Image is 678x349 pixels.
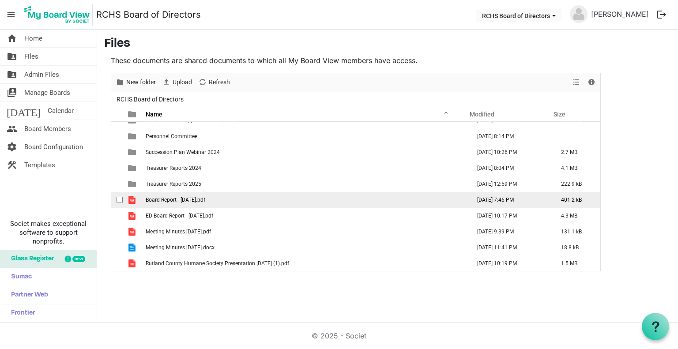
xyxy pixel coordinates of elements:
[146,197,205,203] span: Board Report - [DATE].pdf
[146,244,215,251] span: Meeting Minutes [DATE].docx
[146,260,289,266] span: Rutland County Humane Society Presentation [DATE] (1).pdf
[111,176,123,192] td: checkbox
[123,160,143,176] td: is template cell column header type
[7,156,17,174] span: construction
[143,208,468,224] td: ED Board Report - February 2025.pdf is template cell column header Name
[586,77,598,88] button: Details
[146,111,162,118] span: Name
[552,160,600,176] td: 4.1 MB is template cell column header Size
[146,117,236,124] span: Permanent and Approved Documents
[104,37,671,52] h3: Files
[143,144,468,160] td: Succession Plan Webinar 2024 is template cell column header Name
[111,160,123,176] td: checkbox
[7,30,17,47] span: home
[143,160,468,176] td: Treasurer Reports 2024 is template cell column header Name
[468,160,552,176] td: February 01, 2025 8:04 PM column header Modified
[159,73,195,92] div: Upload
[571,77,581,88] button: View dropdownbutton
[7,66,17,83] span: folder_shared
[7,138,17,156] span: settings
[146,149,220,155] span: Succession Plan Webinar 2024
[468,192,552,208] td: July 11, 2025 7:46 PM column header Modified
[111,55,601,66] p: These documents are shared documents to which all My Board View members have access.
[161,77,194,88] button: Upload
[143,240,468,255] td: Meeting Minutes 04.28.2025.docx is template cell column header Name
[468,128,552,144] td: January 16, 2024 8:14 PM column header Modified
[123,144,143,160] td: is template cell column header type
[123,176,143,192] td: is template cell column header type
[7,268,32,286] span: Sumac
[652,5,671,24] button: logout
[468,224,552,240] td: February 24, 2025 9:39 PM column header Modified
[7,304,35,322] span: Frontier
[552,176,600,192] td: 222.9 kB is template cell column header Size
[111,144,123,160] td: checkbox
[113,73,159,92] div: New folder
[123,208,143,224] td: is template cell column header type
[143,224,468,240] td: Meeting Minutes 01.27.2025.pdf is template cell column header Name
[24,66,59,83] span: Admin Files
[3,6,19,23] span: menu
[7,102,41,120] span: [DATE]
[7,120,17,138] span: people
[476,9,561,22] button: RCHS Board of Directors dropdownbutton
[111,255,123,271] td: checkbox
[208,77,231,88] span: Refresh
[22,4,93,26] img: My Board View Logo
[7,48,17,65] span: folder_shared
[22,4,96,26] a: My Board View Logo
[468,176,552,192] td: September 22, 2025 12:59 PM column header Modified
[123,128,143,144] td: is template cell column header type
[146,165,201,171] span: Treasurer Reports 2024
[24,120,71,138] span: Board Members
[146,229,211,235] span: Meeting Minutes [DATE].pdf
[468,240,552,255] td: April 28, 2025 11:41 PM column header Modified
[111,240,123,255] td: checkbox
[123,255,143,271] td: is template cell column header type
[111,208,123,224] td: checkbox
[552,240,600,255] td: 18.8 kB is template cell column header Size
[552,144,600,160] td: 2.7 MB is template cell column header Size
[111,224,123,240] td: checkbox
[552,128,600,144] td: is template cell column header Size
[195,73,233,92] div: Refresh
[470,111,494,118] span: Modified
[552,255,600,271] td: 1.5 MB is template cell column header Size
[569,73,584,92] div: View
[123,224,143,240] td: is template cell column header type
[24,84,70,101] span: Manage Boards
[468,208,552,224] td: February 24, 2025 10:17 PM column header Modified
[125,77,157,88] span: New folder
[143,255,468,271] td: Rutland County Humane Society Presentation Feb 2025 (1).pdf is template cell column header Name
[123,192,143,208] td: is template cell column header type
[143,128,468,144] td: Personnel Committee is template cell column header Name
[552,224,600,240] td: 131.1 kB is template cell column header Size
[24,138,83,156] span: Board Configuration
[48,102,74,120] span: Calendar
[172,77,193,88] span: Upload
[584,73,599,92] div: Details
[24,48,38,65] span: Files
[24,156,55,174] span: Templates
[143,192,468,208] td: Board Report - July 14 2025.pdf is template cell column header Name
[197,77,232,88] button: Refresh
[312,331,366,340] a: © 2025 - Societ
[7,286,48,304] span: Partner Web
[146,213,213,219] span: ED Board Report - [DATE].pdf
[7,84,17,101] span: switch_account
[24,30,42,47] span: Home
[146,181,201,187] span: Treasurer Reports 2025
[143,176,468,192] td: Treasurer Reports 2025 is template cell column header Name
[468,144,552,160] td: July 21, 2024 10:26 PM column header Modified
[468,255,552,271] td: February 24, 2025 10:19 PM column header Modified
[96,6,201,23] a: RCHS Board of Directors
[552,192,600,208] td: 401.2 kB is template cell column header Size
[552,208,600,224] td: 4.3 MB is template cell column header Size
[554,111,565,118] span: Size
[123,240,143,255] td: is template cell column header type
[588,5,652,23] a: [PERSON_NAME]
[114,77,158,88] button: New folder
[7,250,54,268] span: Glass Register
[146,133,197,139] span: Personnel Committee
[111,192,123,208] td: checkbox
